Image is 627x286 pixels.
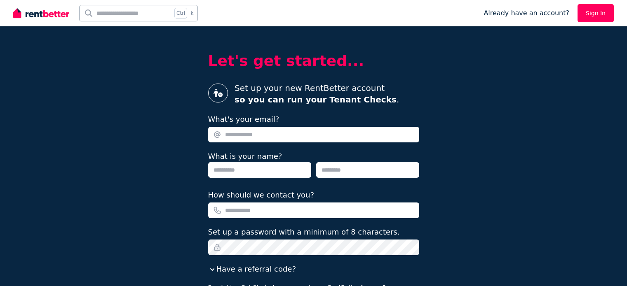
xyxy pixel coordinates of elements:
[208,152,282,160] label: What is your name?
[208,53,419,69] h2: Let's get started...
[13,7,69,19] img: RentBetter
[235,95,397,105] strong: so you can run your Tenant Checks
[174,8,187,19] span: Ctrl
[208,226,400,238] label: Set up a password with a minimum of 8 characters.
[235,82,399,105] p: Set up your new RentBetter account .
[190,10,193,16] span: k
[208,189,315,201] label: How should we contact you?
[208,263,296,275] button: Have a referral code?
[208,114,279,125] label: What's your email?
[484,8,569,18] span: Already have an account?
[578,4,614,22] a: Sign In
